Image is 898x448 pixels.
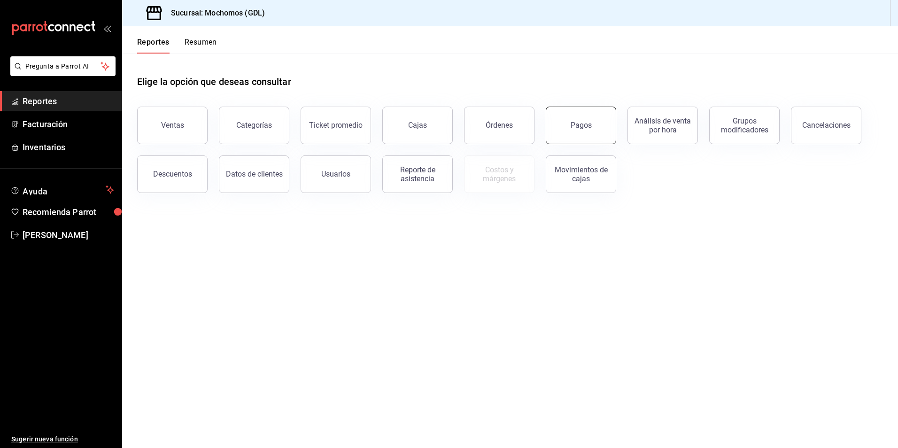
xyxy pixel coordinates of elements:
[7,68,116,78] a: Pregunta a Parrot AI
[219,107,289,144] button: Categorías
[301,155,371,193] button: Usuarios
[382,155,453,193] button: Reporte de asistencia
[226,170,283,178] div: Datos de clientes
[486,121,513,130] div: Órdenes
[161,121,184,130] div: Ventas
[408,121,427,130] div: Cajas
[464,107,534,144] button: Órdenes
[163,8,265,19] h3: Sucursal: Mochomos (GDL)
[25,62,101,71] span: Pregunta a Parrot AI
[382,107,453,144] button: Cajas
[791,107,861,144] button: Cancelaciones
[185,38,217,54] button: Resumen
[301,107,371,144] button: Ticket promedio
[23,95,114,108] span: Reportes
[571,121,592,130] div: Pagos
[634,116,692,134] div: Análisis de venta por hora
[137,107,208,144] button: Ventas
[715,116,774,134] div: Grupos modificadores
[309,121,363,130] div: Ticket promedio
[321,170,350,178] div: Usuarios
[546,107,616,144] button: Pagos
[219,155,289,193] button: Datos de clientes
[153,170,192,178] div: Descuentos
[802,121,851,130] div: Cancelaciones
[709,107,780,144] button: Grupos modificadores
[23,229,114,241] span: [PERSON_NAME]
[137,38,170,54] button: Reportes
[546,155,616,193] button: Movimientos de cajas
[137,155,208,193] button: Descuentos
[464,155,534,193] button: Contrata inventarios para ver este reporte
[23,118,114,131] span: Facturación
[627,107,698,144] button: Análisis de venta por hora
[10,56,116,76] button: Pregunta a Parrot AI
[23,141,114,154] span: Inventarios
[137,75,291,89] h1: Elige la opción que deseas consultar
[23,206,114,218] span: Recomienda Parrot
[137,38,217,54] div: navigation tabs
[103,24,111,32] button: open_drawer_menu
[388,165,447,183] div: Reporte de asistencia
[23,184,102,195] span: Ayuda
[11,434,114,444] span: Sugerir nueva función
[236,121,272,130] div: Categorías
[552,165,610,183] div: Movimientos de cajas
[470,165,528,183] div: Costos y márgenes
